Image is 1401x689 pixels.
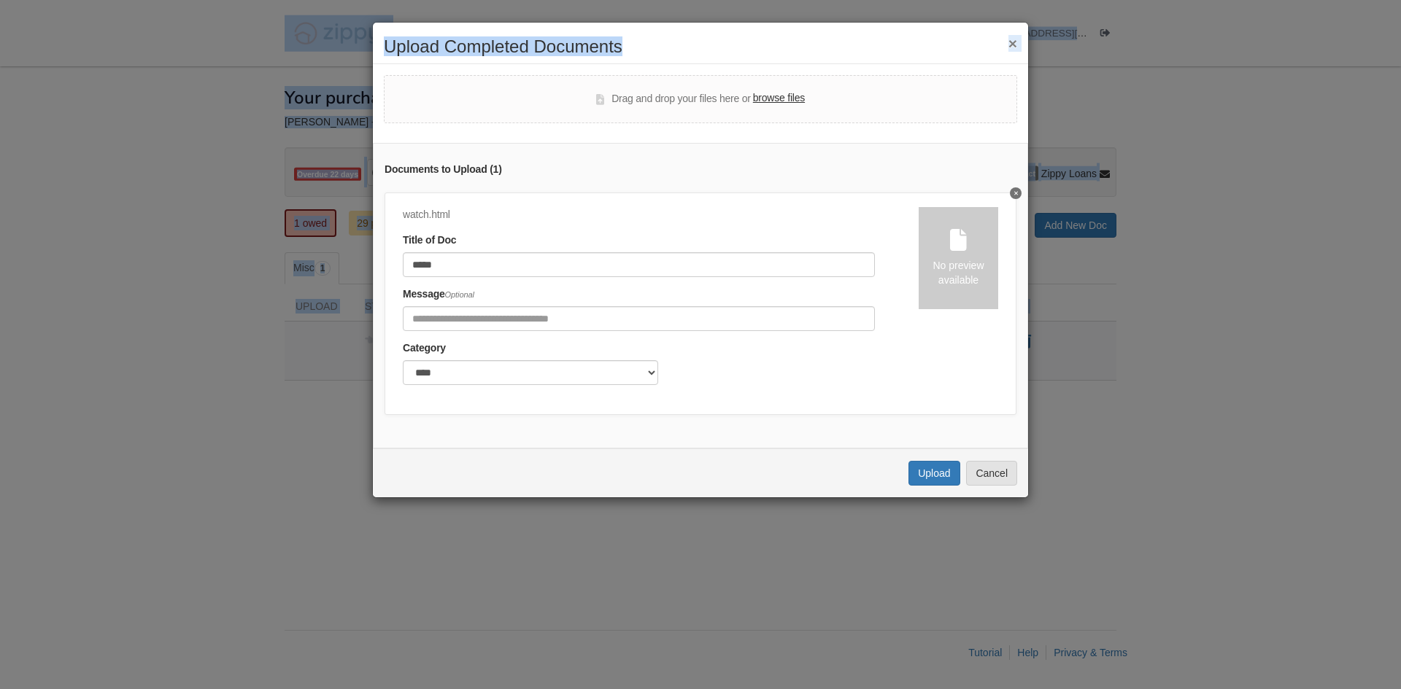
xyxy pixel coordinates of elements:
[403,287,474,303] label: Message
[403,340,446,357] label: Category
[445,290,474,299] span: Optional
[596,90,805,108] div: Drag and drop your files here or
[385,162,1016,178] div: Documents to Upload ( 1 )
[384,37,1017,56] h2: Upload Completed Documents
[403,207,875,223] div: watch.html
[1008,36,1017,51] button: ×
[966,461,1017,486] button: Cancel
[403,252,875,277] input: Document Title
[753,90,805,106] label: browse files
[919,258,998,287] div: No preview available
[1010,187,1022,199] button: Delete watch
[403,360,658,385] select: Category
[908,461,960,486] button: Upload
[403,306,875,331] input: Include any comments on this document
[403,233,456,249] label: Title of Doc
